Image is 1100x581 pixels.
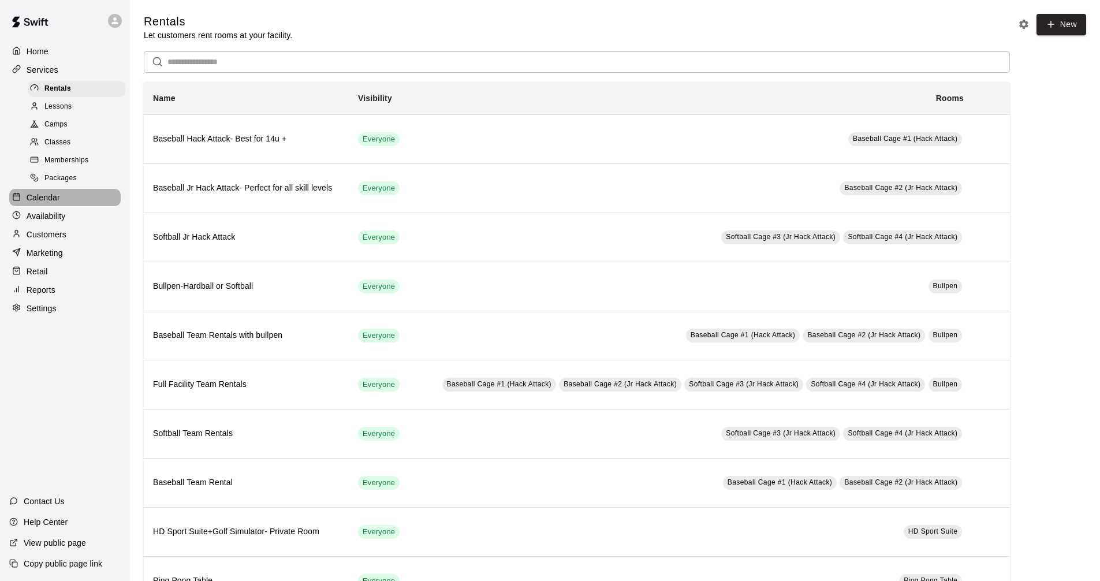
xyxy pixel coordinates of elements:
h6: Softball Team Rentals [153,427,340,440]
span: Camps [44,119,68,131]
h6: Baseball Team Rental [153,476,340,489]
span: Everyone [358,429,400,440]
span: Everyone [358,527,400,538]
b: Name [153,94,176,103]
span: Softball Cage #4 (Jr Hack Attack) [848,233,957,241]
span: Baseball Cage #2 (Jr Hack Attack) [844,184,957,192]
div: This service is visible to all of your customers [358,378,400,392]
span: HD Sport Suite [908,527,958,535]
b: Visibility [358,94,392,103]
p: Availability [27,210,66,222]
div: Camps [28,117,125,133]
a: Retail [9,263,121,280]
span: Lessons [44,101,72,113]
div: This service is visible to all of your customers [358,525,400,539]
div: Lessons [28,99,125,115]
a: Rentals [28,80,130,98]
p: View public page [24,537,86,549]
a: New [1036,14,1086,35]
div: Packages [28,170,125,187]
p: Let customers rent rooms at your facility. [144,29,292,41]
span: Everyone [358,330,400,341]
span: Memberships [44,155,88,166]
a: Calendar [9,189,121,206]
span: Everyone [358,281,400,292]
a: Marketing [9,244,121,262]
span: Everyone [358,232,400,243]
span: Softball Cage #3 (Jr Hack Attack) [726,233,836,241]
div: This service is visible to all of your customers [358,280,400,293]
div: This service is visible to all of your customers [358,476,400,490]
span: Everyone [358,379,400,390]
span: Everyone [358,478,400,489]
span: Baseball Cage #2 (Jr Hack Attack) [807,331,920,339]
span: Rentals [44,83,71,95]
span: Softball Cage #4 (Jr Hack Attack) [848,429,957,437]
p: Contact Us [24,496,65,507]
a: Camps [28,116,130,134]
p: Settings [27,303,57,314]
p: Retail [27,266,48,277]
h6: Full Facility Team Rentals [153,378,340,391]
span: Bullpen [933,331,958,339]
span: Baseball Cage #1 (Hack Attack) [447,380,551,388]
span: Baseball Cage #2 (Jr Hack Attack) [564,380,677,388]
button: Rental settings [1015,16,1032,33]
a: Lessons [28,98,130,116]
div: Rentals [28,81,125,97]
h6: Bullpen-Hardball or Softball [153,280,340,293]
span: Softball Cage #4 (Jr Hack Attack) [811,380,920,388]
span: Baseball Cage #1 (Hack Attack) [691,331,795,339]
div: This service is visible to all of your customers [358,427,400,441]
b: Rooms [936,94,964,103]
div: This service is visible to all of your customers [358,230,400,244]
p: Services [27,64,58,76]
div: This service is visible to all of your customers [358,132,400,146]
span: Classes [44,137,70,148]
a: Classes [28,134,130,152]
p: Copy public page link [24,558,102,569]
span: Baseball Cage #2 (Jr Hack Attack) [844,478,957,486]
span: Packages [44,173,77,184]
p: Customers [27,229,66,240]
h6: Baseball Hack Attack- Best for 14u + [153,133,340,146]
p: Help Center [24,516,68,528]
div: Memberships [28,152,125,169]
div: This service is visible to all of your customers [358,329,400,342]
p: Reports [27,284,55,296]
span: Bullpen [933,380,958,388]
h6: HD Sport Suite+Golf Simulator- Private Room [153,526,340,538]
h5: Rentals [144,14,292,29]
a: Home [9,43,121,60]
a: Reports [9,281,121,299]
a: Packages [28,170,130,188]
span: Softball Cage #3 (Jr Hack Attack) [726,429,836,437]
span: Everyone [358,134,400,145]
a: Customers [9,226,121,243]
span: Everyone [358,183,400,194]
span: Baseball Cage #1 (Hack Attack) [853,135,957,143]
div: Classes [28,135,125,151]
span: Softball Cage #3 (Jr Hack Attack) [689,380,799,388]
a: Services [9,61,121,79]
span: Bullpen [933,282,958,290]
h6: Softball Jr Hack Attack [153,231,340,244]
p: Calendar [27,192,60,203]
h6: Baseball Team Rentals with bullpen [153,329,340,342]
a: Memberships [28,152,130,170]
a: Availability [9,207,121,225]
p: Marketing [27,247,63,259]
a: Settings [9,300,121,317]
h6: Baseball Jr Hack Attack- Perfect for all skill levels [153,182,340,195]
div: This service is visible to all of your customers [358,181,400,195]
p: Home [27,46,49,57]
